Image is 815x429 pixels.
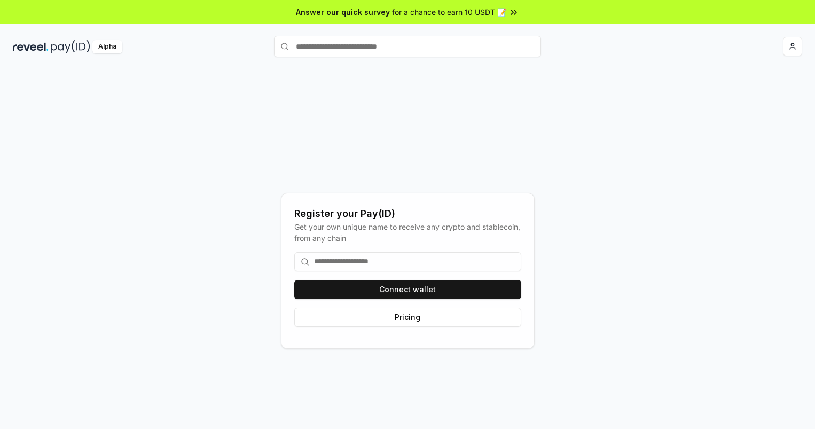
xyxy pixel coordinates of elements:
img: reveel_dark [13,40,49,53]
button: Connect wallet [294,280,521,299]
img: pay_id [51,40,90,53]
div: Alpha [92,40,122,53]
span: Answer our quick survey [296,6,390,18]
div: Register your Pay(ID) [294,206,521,221]
div: Get your own unique name to receive any crypto and stablecoin, from any chain [294,221,521,244]
button: Pricing [294,308,521,327]
span: for a chance to earn 10 USDT 📝 [392,6,506,18]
